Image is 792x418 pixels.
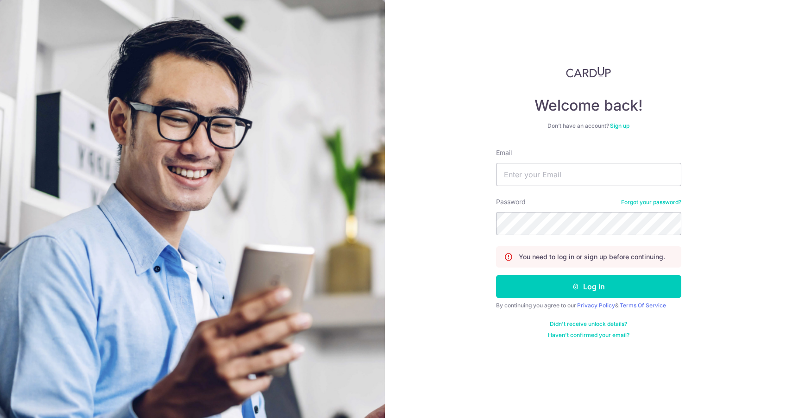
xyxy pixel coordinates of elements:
div: By continuing you agree to our & [496,302,681,309]
p: You need to log in or sign up before continuing. [519,252,665,262]
img: CardUp Logo [566,67,611,78]
div: Don’t have an account? [496,122,681,130]
a: Haven't confirmed your email? [548,331,629,339]
h4: Welcome back! [496,96,681,115]
button: Log in [496,275,681,298]
label: Password [496,197,526,206]
a: Forgot your password? [621,199,681,206]
label: Email [496,148,512,157]
a: Sign up [610,122,629,129]
a: Terms Of Service [620,302,666,309]
a: Privacy Policy [577,302,615,309]
input: Enter your Email [496,163,681,186]
a: Didn't receive unlock details? [550,320,627,328]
